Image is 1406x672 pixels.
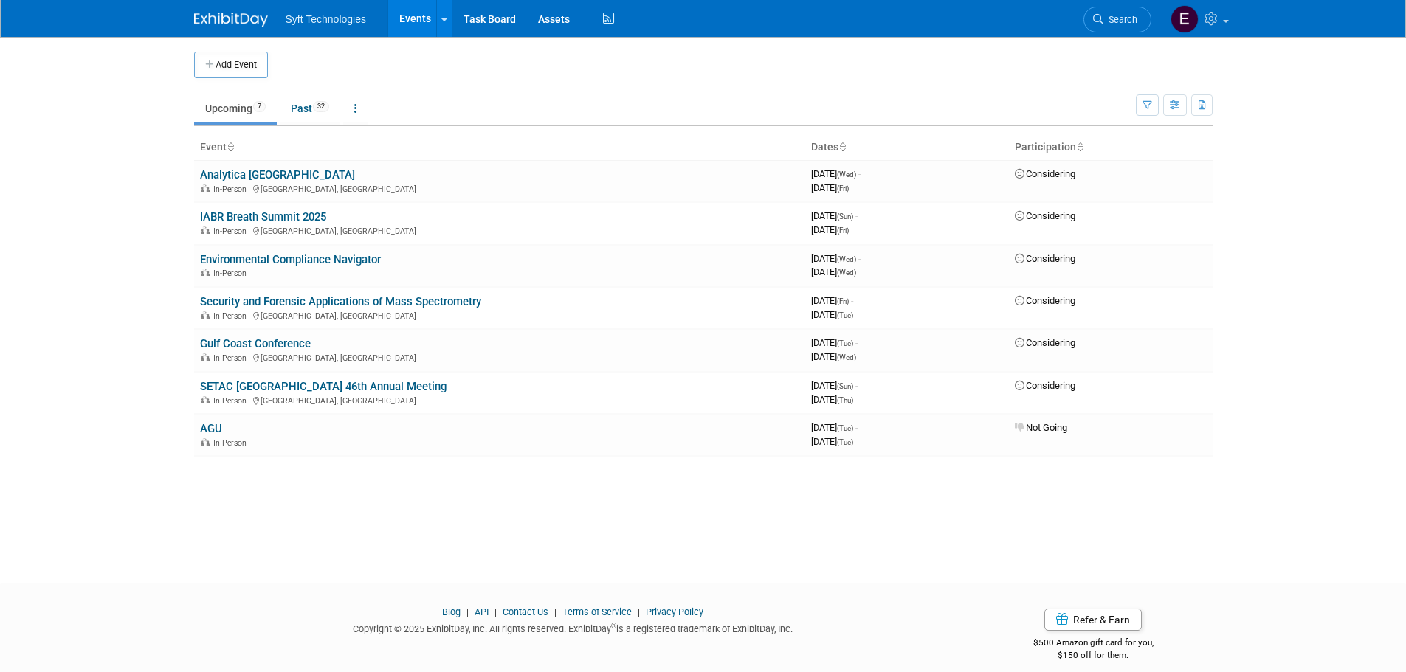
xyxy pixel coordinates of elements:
div: [GEOGRAPHIC_DATA], [GEOGRAPHIC_DATA] [200,309,799,321]
span: - [855,422,858,433]
a: Blog [442,606,461,617]
span: | [463,606,472,617]
span: [DATE] [811,394,853,405]
span: | [634,606,644,617]
span: Syft Technologies [286,13,366,25]
span: (Wed) [837,269,856,277]
img: In-Person Event [201,396,210,403]
div: [GEOGRAPHIC_DATA], [GEOGRAPHIC_DATA] [200,224,799,236]
span: Considering [1015,168,1075,179]
img: In-Person Event [201,184,210,192]
span: In-Person [213,184,251,194]
a: Terms of Service [562,606,632,617]
a: Past32 [280,94,340,122]
a: Environmental Compliance Navigator [200,253,381,266]
span: 32 [313,101,329,112]
th: Participation [1009,135,1213,160]
span: - [855,337,858,348]
a: API [475,606,489,617]
th: Event [194,135,805,160]
span: [DATE] [811,337,858,348]
span: [DATE] [811,224,849,235]
div: $150 off for them. [974,649,1213,662]
span: - [855,210,858,221]
span: In-Person [213,353,251,363]
span: 7 [253,101,266,112]
a: Sort by Participation Type [1076,141,1083,153]
div: Copyright © 2025 ExhibitDay, Inc. All rights reserved. ExhibitDay is a registered trademark of Ex... [194,619,953,636]
img: In-Person Event [201,226,210,234]
span: [DATE] [811,422,858,433]
span: In-Person [213,269,251,278]
span: Considering [1015,210,1075,221]
img: In-Person Event [201,269,210,276]
span: (Wed) [837,353,856,361]
span: - [858,168,861,179]
a: SETAC [GEOGRAPHIC_DATA] 46th Annual Meeting [200,380,447,393]
a: IABR Breath Summit 2025 [200,210,326,224]
span: - [851,295,853,306]
span: (Thu) [837,396,853,404]
span: (Fri) [837,226,849,235]
div: [GEOGRAPHIC_DATA], [GEOGRAPHIC_DATA] [200,182,799,194]
div: $500 Amazon gift card for you, [974,627,1213,661]
span: (Tue) [837,339,853,347]
a: Privacy Policy [646,606,703,617]
th: Dates [805,135,1009,160]
span: Search [1103,14,1137,25]
span: | [551,606,560,617]
span: [DATE] [811,295,853,306]
a: Sort by Event Name [227,141,234,153]
span: Not Going [1015,422,1067,433]
span: (Fri) [837,184,849,193]
div: [GEOGRAPHIC_DATA], [GEOGRAPHIC_DATA] [200,394,799,406]
span: [DATE] [811,210,858,221]
a: Security and Forensic Applications of Mass Spectrometry [200,295,481,308]
span: [DATE] [811,436,853,447]
span: Considering [1015,295,1075,306]
span: Considering [1015,380,1075,391]
img: In-Person Event [201,311,210,319]
a: AGU [200,422,222,435]
span: In-Person [213,396,251,406]
span: - [858,253,861,264]
sup: ® [611,622,616,630]
span: - [855,380,858,391]
img: Emma Chachere [1171,5,1199,33]
img: In-Person Event [201,353,210,361]
img: ExhibitDay [194,13,268,27]
span: Considering [1015,337,1075,348]
a: Gulf Coast Conference [200,337,311,350]
span: (Wed) [837,255,856,263]
span: In-Person [213,438,251,448]
span: [DATE] [811,253,861,264]
a: Analytica [GEOGRAPHIC_DATA] [200,168,355,181]
span: [DATE] [811,266,856,277]
span: (Tue) [837,311,853,319]
span: (Fri) [837,297,849,305]
div: [GEOGRAPHIC_DATA], [GEOGRAPHIC_DATA] [200,351,799,363]
a: Contact Us [503,606,548,617]
span: (Wed) [837,170,856,179]
span: (Tue) [837,438,853,446]
span: In-Person [213,226,251,236]
span: (Sun) [837,382,853,390]
span: In-Person [213,311,251,321]
span: [DATE] [811,351,856,362]
img: In-Person Event [201,438,210,446]
a: Sort by Start Date [838,141,846,153]
span: [DATE] [811,182,849,193]
span: Considering [1015,253,1075,264]
button: Add Event [194,52,268,78]
span: (Sun) [837,212,853,221]
a: Refer & Earn [1044,609,1142,631]
span: | [491,606,500,617]
span: (Tue) [837,424,853,432]
span: [DATE] [811,380,858,391]
span: [DATE] [811,168,861,179]
a: Upcoming7 [194,94,277,122]
span: [DATE] [811,309,853,320]
a: Search [1083,7,1151,32]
